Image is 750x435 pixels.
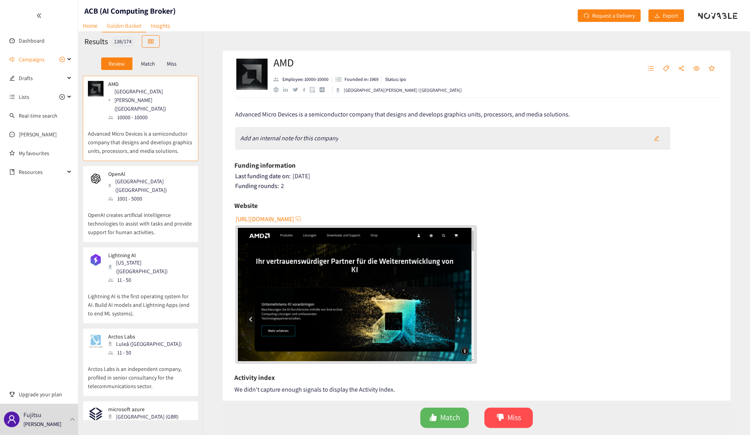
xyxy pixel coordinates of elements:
[9,169,15,175] span: book
[674,63,688,75] button: share-alt
[9,94,15,100] span: unordered-list
[108,171,188,177] p: OpenAI
[88,81,104,97] img: Snapshot of the company's website
[112,37,134,46] div: 138 / 174
[236,214,294,224] span: [URL][DOMAIN_NAME]
[108,406,179,412] p: microsoft azure
[9,392,15,397] span: trophy
[654,136,659,142] span: edit
[88,252,104,268] img: Snapshot of the company's website
[623,351,750,435] iframe: Chat Widget
[108,87,193,113] div: [GEOGRAPHIC_DATA][PERSON_NAME] ([GEOGRAPHIC_DATA])
[648,65,654,72] span: unordered-list
[88,171,104,186] img: Snapshot of the company's website
[236,59,268,90] img: Company Logo
[238,228,474,361] img: Snapshot of the Company's website
[108,258,193,276] div: [US_STATE] ([GEOGRAPHIC_DATA])
[108,348,186,357] div: 11 - 50
[19,52,45,67] span: Campaigns
[345,76,379,83] p: Founded in: 1969
[648,132,665,145] button: edit
[663,65,669,72] span: tag
[88,203,193,236] p: OpenAI creates artificial intelligence technologies to assist with tasks and provide support for ...
[88,284,193,318] p: Lightning AI is the first operating system for AI. Build AI models and Lightning Apps (end to end...
[273,76,332,83] li: Employees
[235,172,291,180] span: Last funding date on:
[108,113,193,122] div: 10000 - 10000
[234,385,719,394] div: We didn't capture enough signals to display the Activity Index.
[336,87,462,94] div: [GEOGRAPHIC_DATA][PERSON_NAME] ([GEOGRAPHIC_DATA])
[108,340,186,348] div: Luleå ([GEOGRAPHIC_DATA])
[592,11,635,20] span: Request a Delivery
[108,177,193,194] div: [GEOGRAPHIC_DATA] ([GEOGRAPHIC_DATA])
[234,200,258,211] h6: Website
[59,94,65,100] span: plus-circle
[440,412,460,424] span: Match
[663,11,678,20] span: Export
[19,131,57,138] a: [PERSON_NAME]
[23,420,61,428] p: [PERSON_NAME]
[19,145,72,161] a: My favourites
[146,20,175,32] a: Insights
[108,252,188,258] p: Lightning AI
[303,88,310,92] a: facebook
[332,76,382,83] li: Founded in year
[496,414,504,422] span: dislike
[293,88,302,91] a: twitter
[88,122,193,155] p: Advanced Micro Devices is a semiconductor company that designs and develops graphics units, proce...
[142,35,160,48] button: table
[19,37,45,44] a: Dashboard
[648,9,684,22] button: downloadExport
[709,65,715,72] span: star
[19,164,65,180] span: Resources
[273,55,462,70] h2: AMD
[109,61,125,67] p: Review
[148,39,154,45] span: table
[705,63,719,75] button: star
[693,65,700,72] span: eye
[7,415,16,424] span: user
[9,75,15,81] span: edit
[88,357,193,390] p: Arctos Labs is an independent company, profiled in senior consultancy for the telecommunications ...
[578,9,641,22] button: redoRequest a Delivery
[507,412,521,424] span: Miss
[382,76,406,83] li: Status
[420,408,469,428] button: likeMatch
[659,63,673,75] button: tag
[88,406,104,422] img: Snapshot of the company's website
[19,112,57,119] a: Real-time search
[9,57,15,62] span: sound
[23,410,41,420] p: Fujitsu
[102,20,146,32] a: Golden Basket
[310,87,320,93] a: google maps
[59,57,65,62] span: plus-circle
[320,87,329,92] a: crunchbase
[234,372,275,383] h6: Activity index
[19,89,29,105] span: Lists
[678,65,684,72] span: share-alt
[235,182,719,190] div: 2
[240,134,338,142] i: Add an internal note for this company
[19,387,72,402] span: Upgrade your plan
[108,333,182,340] p: Arctos Labs
[689,63,704,75] button: eye
[235,182,279,190] span: Funding rounds:
[141,61,155,67] p: Match
[282,76,329,83] p: Employee: 10000-10000
[108,194,193,203] div: 1001 - 5000
[273,87,283,92] a: website
[654,13,660,19] span: download
[234,159,296,171] h6: Funding information
[429,414,437,422] span: like
[236,213,302,225] button: [URL][DOMAIN_NAME]
[19,70,65,86] span: Drafts
[385,76,406,83] p: Status: ipo
[238,228,474,361] a: website
[235,110,570,118] span: Advanced Micro Devices is a semiconductor company that designs and develops graphics units, proce...
[36,13,42,18] span: double-left
[84,5,176,16] h1: ACB (AI Computing Broker)
[644,63,658,75] button: unordered-list
[88,333,104,349] img: Snapshot of the company's website
[108,276,193,284] div: 11 - 50
[108,81,188,87] p: AMD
